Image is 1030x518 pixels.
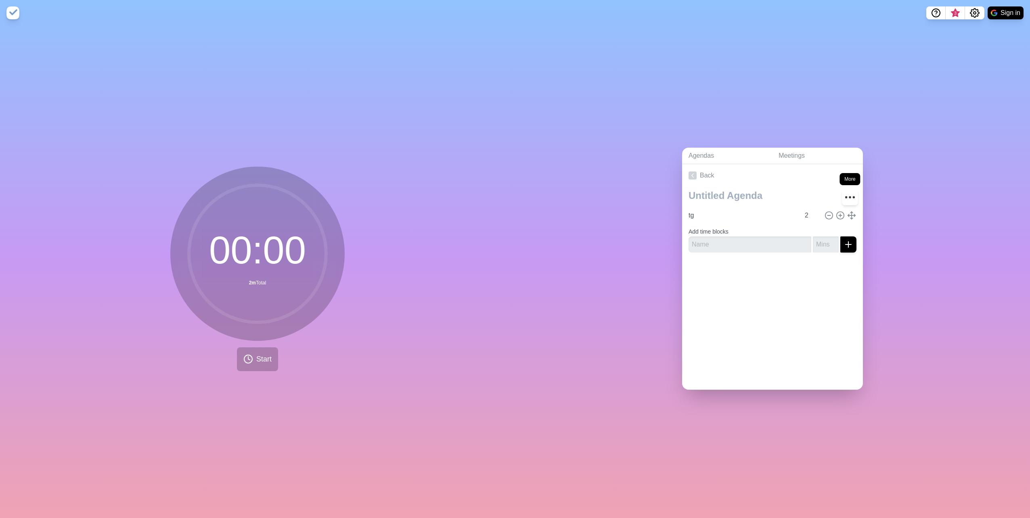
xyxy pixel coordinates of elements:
span: Start [256,354,272,365]
img: google logo [991,10,997,16]
button: Start [237,347,278,371]
a: Back [682,164,863,187]
button: Settings [965,6,984,19]
a: Agendas [682,148,772,164]
button: Help [926,6,946,19]
input: Name [689,236,811,253]
button: What’s new [946,6,965,19]
button: More [842,189,858,205]
input: Mins [802,207,821,223]
input: Mins [813,236,839,253]
button: Sign in [988,6,1024,19]
span: 3 [952,10,959,17]
label: Add time blocks [689,228,729,235]
img: timeblocks logo [6,6,19,19]
a: Meetings [772,148,863,164]
input: Name [685,207,800,223]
